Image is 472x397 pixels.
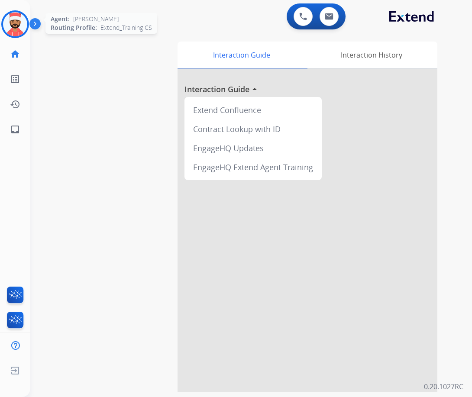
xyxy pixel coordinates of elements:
mat-icon: list_alt [10,74,20,84]
span: Extend_Training CS [100,23,152,32]
div: Interaction Guide [178,42,305,68]
div: EngageHQ Extend Agent Training [188,158,318,177]
span: [PERSON_NAME] [73,15,119,23]
div: EngageHQ Updates [188,139,318,158]
div: Interaction History [305,42,437,68]
span: Routing Profile: [51,23,97,32]
mat-icon: home [10,49,20,59]
div: Contract Lookup with ID [188,119,318,139]
img: avatar [3,12,27,36]
p: 0.20.1027RC [424,381,463,392]
span: Agent: [51,15,70,23]
mat-icon: history [10,99,20,110]
div: Extend Confluence [188,100,318,119]
mat-icon: inbox [10,124,20,135]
